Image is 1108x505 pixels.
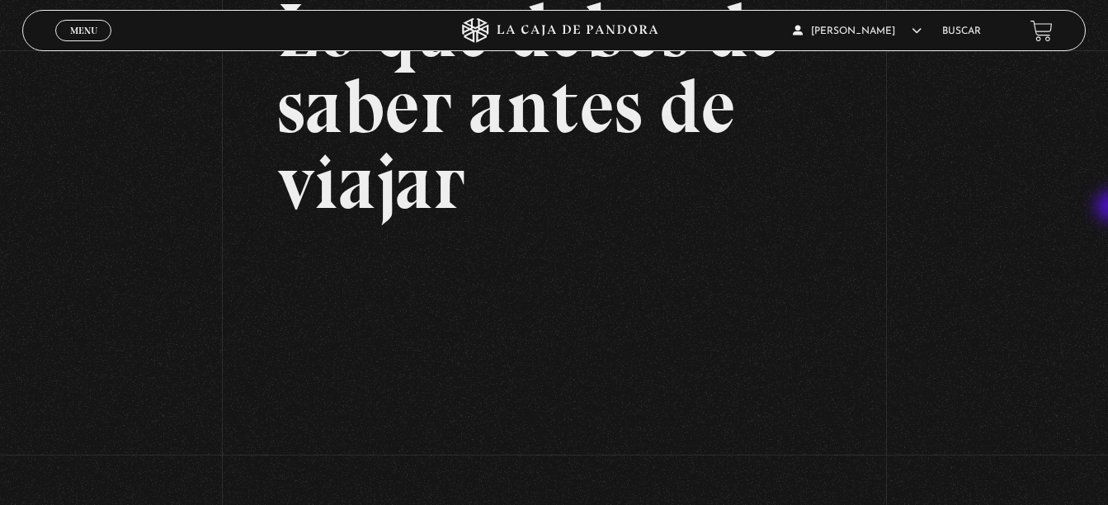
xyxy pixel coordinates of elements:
span: Cerrar [64,40,103,51]
a: Buscar [942,26,981,36]
span: Menu [70,26,97,35]
span: [PERSON_NAME] [793,26,922,36]
a: View your shopping cart [1030,20,1053,42]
